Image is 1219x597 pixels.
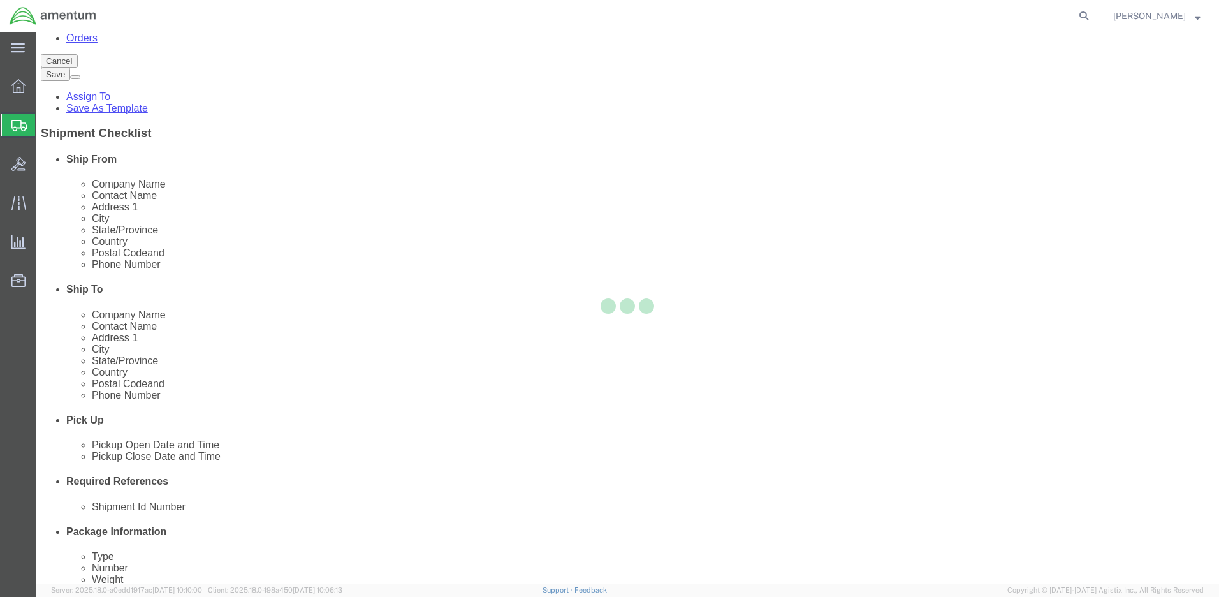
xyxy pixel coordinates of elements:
a: Feedback [574,586,607,594]
span: [DATE] 10:10:00 [152,586,202,594]
a: Support [543,586,574,594]
button: [PERSON_NAME] [1113,8,1201,24]
img: logo [9,6,97,26]
span: Copyright © [DATE]-[DATE] Agistix Inc., All Rights Reserved [1007,585,1204,596]
span: [DATE] 10:06:13 [293,586,342,594]
span: Server: 2025.18.0-a0edd1917ac [51,586,202,594]
span: Client: 2025.18.0-198a450 [208,586,342,594]
span: Ronald Pineda [1113,9,1186,23]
